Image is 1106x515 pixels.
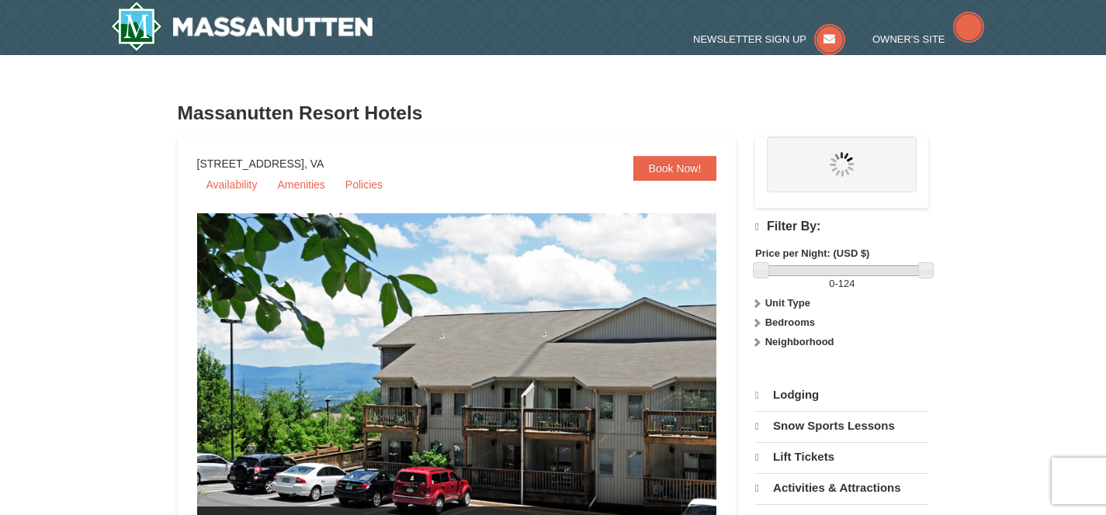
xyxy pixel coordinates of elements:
[765,316,815,328] strong: Bedrooms
[755,219,928,234] h4: Filter By:
[268,173,334,196] a: Amenities
[755,247,869,259] strong: Price per Night: (USD $)
[633,156,717,181] a: Book Now!
[111,2,373,51] a: Massanutten Resort
[336,173,392,196] a: Policies
[755,473,928,503] a: Activities & Attractions
[755,442,928,472] a: Lift Tickets
[755,381,928,410] a: Lodging
[872,33,945,45] span: Owner's Site
[693,33,845,45] a: Newsletter Sign Up
[178,98,929,129] h3: Massanutten Resort Hotels
[755,411,928,441] a: Snow Sports Lessons
[765,336,834,347] strong: Neighborhood
[765,297,810,309] strong: Unit Type
[872,33,984,45] a: Owner's Site
[111,2,373,51] img: Massanutten Resort Logo
[838,278,855,289] span: 124
[693,33,806,45] span: Newsletter Sign Up
[830,152,855,177] img: wait.gif
[829,278,834,289] span: 0
[755,276,928,292] label: -
[197,173,267,196] a: Availability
